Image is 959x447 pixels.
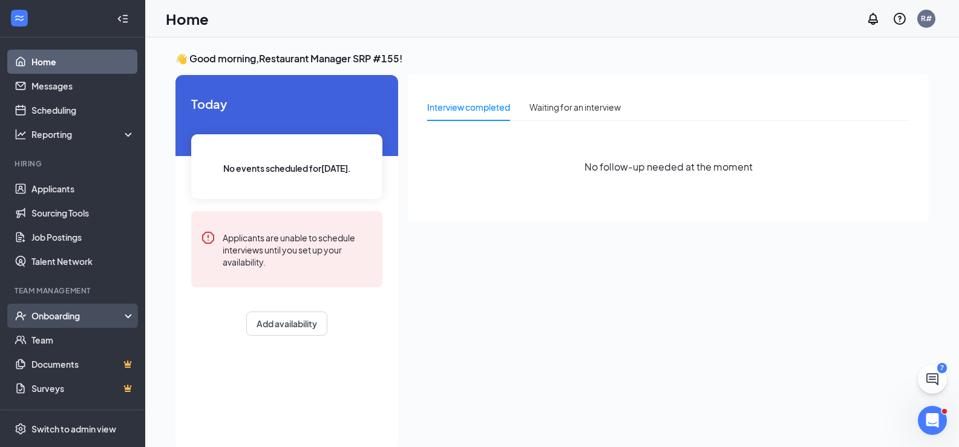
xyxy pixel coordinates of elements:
div: 7 [937,363,947,373]
svg: Notifications [866,11,880,26]
div: Applicants are unable to schedule interviews until you set up your availability. [223,230,373,268]
div: Hiring [15,158,133,169]
h1: Home [166,8,209,29]
div: Switch to admin view [31,423,116,435]
div: Onboarding [31,310,125,322]
span: No events scheduled for [DATE] . [223,162,351,175]
a: Home [31,50,135,74]
div: Waiting for an interview [529,100,621,114]
svg: UserCheck [15,310,27,322]
a: Scheduling [31,98,135,122]
a: Messages [31,74,135,98]
a: Applicants [31,177,135,201]
svg: Settings [15,423,27,435]
a: Job Postings [31,225,135,249]
div: Interview completed [427,100,510,114]
svg: Error [201,230,215,245]
svg: Collapse [117,13,129,25]
h3: 👋 Good morning, Restaurant Manager SRP #155 ! [175,52,929,65]
a: Sourcing Tools [31,201,135,225]
svg: QuestionInfo [892,11,907,26]
a: SurveysCrown [31,376,135,400]
button: ChatActive [918,365,947,394]
div: R# [921,13,932,24]
svg: ChatActive [925,372,940,387]
a: Team [31,328,135,352]
span: No follow-up needed at the moment [584,159,753,174]
div: Team Management [15,285,133,296]
a: Talent Network [31,249,135,273]
div: Reporting [31,128,136,140]
a: DocumentsCrown [31,352,135,376]
span: Today [191,94,382,113]
svg: Analysis [15,128,27,140]
button: Add availability [246,312,327,336]
svg: WorkstreamLogo [13,12,25,24]
iframe: Intercom live chat [918,406,947,435]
